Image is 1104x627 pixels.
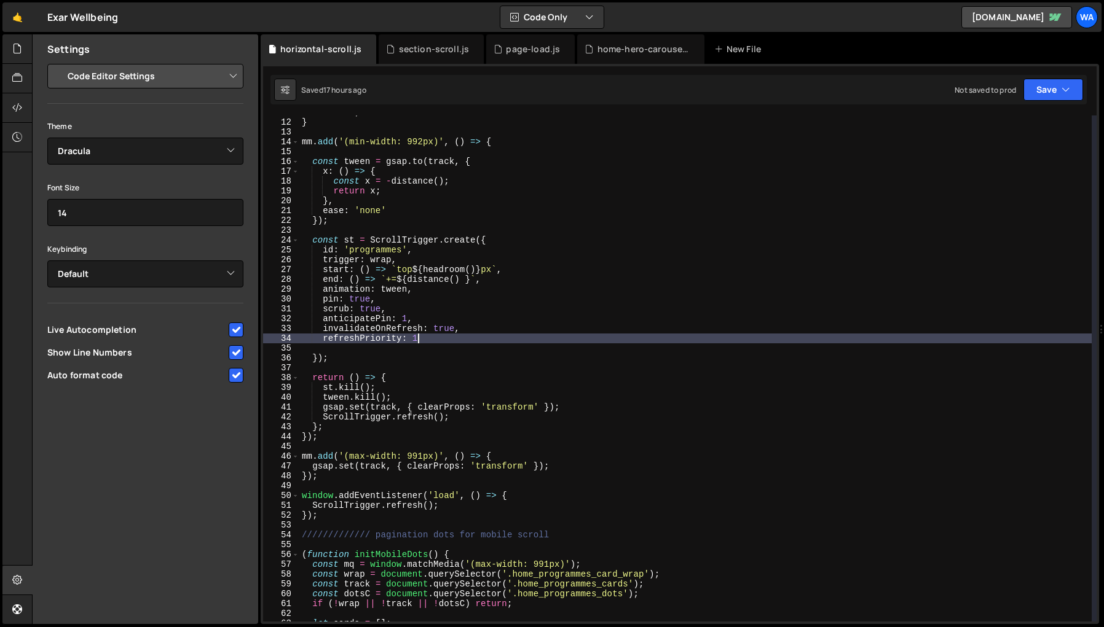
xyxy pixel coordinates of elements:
[955,85,1016,95] div: Not saved to prod
[263,422,299,432] div: 43
[714,43,766,55] div: New File
[47,346,227,359] span: Show Line Numbers
[323,85,366,95] div: 17 hours ago
[263,304,299,314] div: 31
[263,461,299,471] div: 47
[263,206,299,216] div: 21
[263,157,299,166] div: 16
[1023,79,1083,101] button: Save
[263,147,299,157] div: 15
[263,569,299,579] div: 58
[263,402,299,412] div: 41
[263,550,299,559] div: 56
[263,265,299,275] div: 27
[47,120,72,133] label: Theme
[47,42,90,56] h2: Settings
[263,432,299,442] div: 44
[961,6,1072,28] a: [DOMAIN_NAME]
[263,589,299,599] div: 60
[263,363,299,373] div: 37
[263,216,299,225] div: 22
[280,43,361,55] div: horizontal-scroll.js
[263,176,299,186] div: 18
[263,520,299,530] div: 53
[47,182,79,194] label: Font Size
[263,609,299,618] div: 62
[263,196,299,206] div: 20
[263,599,299,609] div: 61
[263,166,299,176] div: 17
[263,491,299,500] div: 50
[263,500,299,510] div: 51
[263,540,299,550] div: 55
[47,243,87,255] label: Keybinding
[263,530,299,540] div: 54
[47,324,227,336] span: Live Autocompletion
[1076,6,1098,28] a: wa
[263,235,299,245] div: 24
[263,471,299,481] div: 48
[597,43,690,55] div: home-hero-carousel.js
[263,275,299,284] div: 28
[263,559,299,569] div: 57
[263,245,299,255] div: 25
[263,225,299,235] div: 23
[263,324,299,333] div: 33
[263,373,299,383] div: 38
[47,10,118,25] div: Exar Wellbeing
[2,2,33,32] a: 🤙
[47,369,227,381] span: Auto format code
[263,442,299,451] div: 45
[263,333,299,343] div: 34
[263,117,299,127] div: 12
[263,127,299,137] div: 13
[263,255,299,265] div: 26
[263,294,299,304] div: 30
[263,481,299,491] div: 49
[500,6,604,28] button: Code Only
[263,343,299,353] div: 35
[263,412,299,422] div: 42
[263,451,299,461] div: 46
[263,579,299,589] div: 59
[263,392,299,402] div: 40
[399,43,470,55] div: section-scroll.js
[263,186,299,196] div: 19
[263,314,299,324] div: 32
[263,353,299,363] div: 36
[263,284,299,294] div: 29
[263,137,299,147] div: 14
[263,383,299,392] div: 39
[301,85,366,95] div: Saved
[506,43,560,55] div: page-load.js
[263,510,299,520] div: 52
